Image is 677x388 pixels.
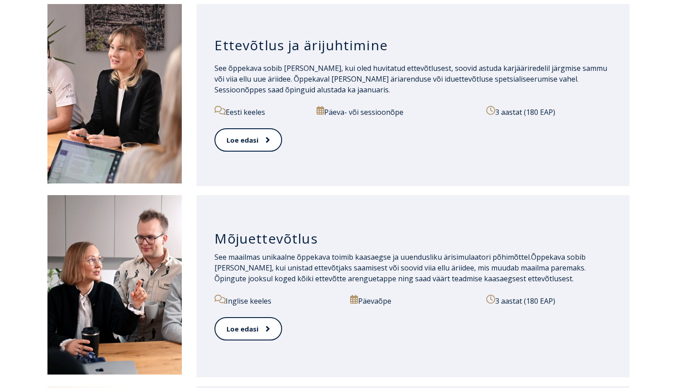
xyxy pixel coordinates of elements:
a: Loe edasi [214,128,282,152]
span: See õppekava sobib [PERSON_NAME], kui oled huvitatud ettevõtlusest, soovid astuda karjääriredelil... [214,63,607,95]
img: Mõjuettevõtlus [47,195,182,375]
span: See maailmas unikaalne õppekava toimib kaasaegse ja uuendusliku ärisimulaatori põhimõttel. [214,252,531,262]
p: Päevaõpe [350,295,476,306]
h3: Ettevõtlus ja ärijuhtimine [214,37,612,54]
p: 3 aastat (180 EAP) [486,295,603,306]
p: 3 aastat (180 EAP) [486,106,612,118]
h3: Mõjuettevõtlus [214,230,612,247]
p: Päeva- või sessioonõpe [317,106,476,118]
a: Loe edasi [214,317,282,341]
span: Õppekava sobib [PERSON_NAME], kui unistad ettevõtjaks saamisest või soovid viia ellu äriidee, mis... [214,252,586,283]
p: Inglise keeles [214,295,340,306]
p: Eesti keeles [214,106,306,118]
img: Ettevõtlus ja ärijuhtimine [47,4,182,183]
